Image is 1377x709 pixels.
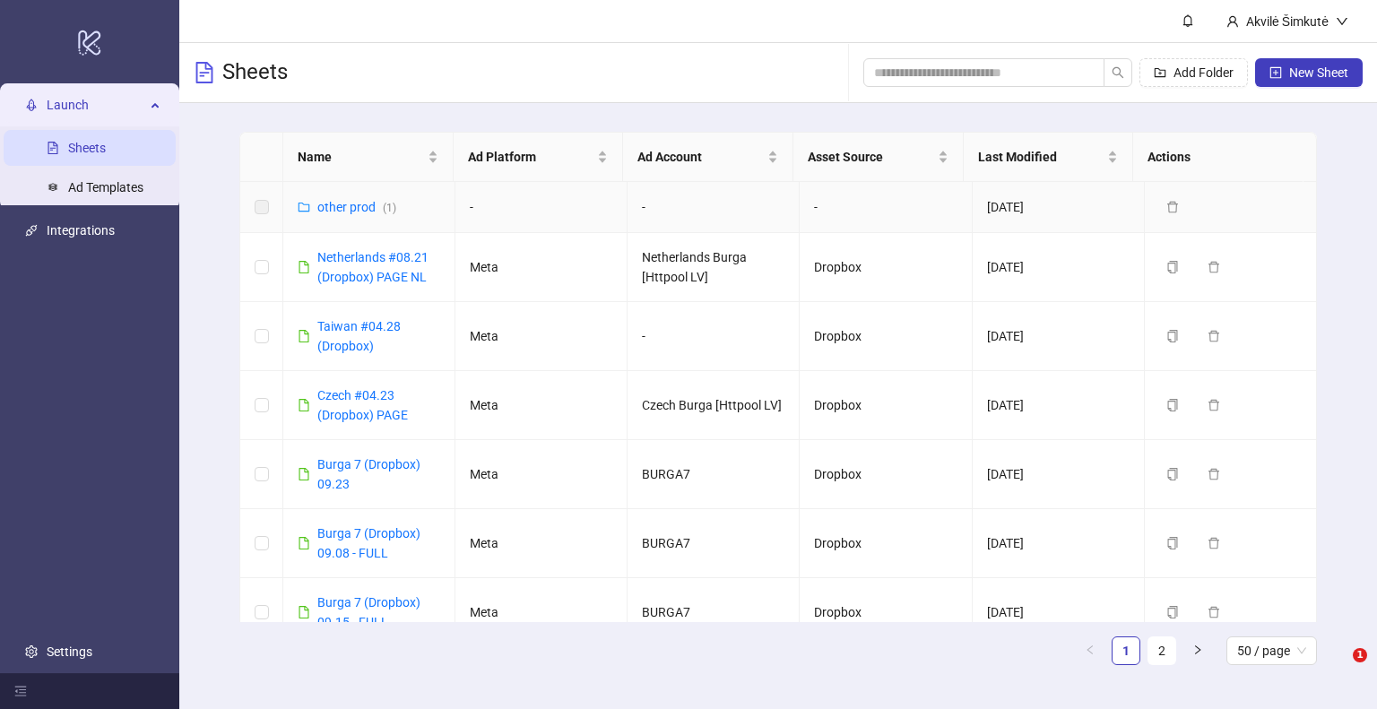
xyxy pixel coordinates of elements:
span: copy [1166,606,1179,618]
a: Burga 7 (Dropbox) 09.23 [317,457,420,491]
span: Launch [47,87,145,123]
span: delete [1208,399,1220,411]
a: Czech #04.23 (Dropbox) PAGE [317,388,408,422]
td: [DATE] [973,233,1145,302]
td: Netherlands Burga [Httpool LV] [628,233,800,302]
span: rocket [25,99,38,111]
li: Previous Page [1076,636,1104,665]
button: Add Folder [1139,58,1248,87]
td: Dropbox [800,509,972,578]
td: Czech Burga [Httpool LV] [628,371,800,440]
td: [DATE] [973,509,1145,578]
td: [DATE] [973,371,1145,440]
span: delete [1208,468,1220,480]
span: delete [1166,201,1179,213]
a: 1 [1113,637,1139,664]
a: Integrations [47,223,115,238]
span: copy [1166,537,1179,549]
td: Dropbox [800,578,972,647]
span: copy [1166,399,1179,411]
th: Asset Source [793,133,964,182]
span: down [1336,15,1348,28]
td: - [455,182,628,233]
li: 1 [1112,636,1140,665]
span: user [1226,15,1239,28]
td: [DATE] [973,182,1145,233]
span: delete [1208,330,1220,342]
td: Meta [455,509,628,578]
td: - [628,302,800,371]
span: copy [1166,468,1179,480]
span: file [298,537,310,549]
span: Name [298,147,424,167]
span: file [298,399,310,411]
span: file [298,261,310,273]
a: Burga 7 (Dropbox) 09.15 - FULL [317,595,420,629]
span: Ad Platform [468,147,594,167]
a: Settings [47,644,92,659]
span: menu-fold [14,685,27,697]
td: Meta [455,233,628,302]
td: Meta [455,302,628,371]
a: Sheets [68,141,106,155]
span: folder-add [1154,66,1166,79]
div: Page Size [1226,636,1317,665]
span: Ad Account [637,147,764,167]
span: delete [1208,606,1220,618]
th: Ad Account [623,133,793,182]
span: 50 / page [1237,637,1306,664]
td: [DATE] [973,578,1145,647]
span: copy [1166,330,1179,342]
li: Next Page [1183,636,1212,665]
td: Dropbox [800,233,972,302]
span: file-text [194,62,215,83]
span: folder [298,201,310,213]
iframe: Intercom live chat [1316,648,1359,691]
button: right [1183,636,1212,665]
td: Meta [455,578,628,647]
span: file [298,606,310,618]
th: Last Modified [964,133,1134,182]
a: other prod(1) [317,200,396,214]
td: Dropbox [800,440,972,509]
td: [DATE] [973,440,1145,509]
button: New Sheet [1255,58,1363,87]
td: BURGA7 [628,440,800,509]
td: - [800,182,972,233]
span: left [1085,644,1096,655]
span: plus-square [1269,66,1282,79]
span: Asset Source [808,147,934,167]
span: Last Modified [978,147,1104,167]
span: bell [1182,14,1194,27]
span: Add Folder [1173,65,1234,80]
span: 1 [1353,648,1367,662]
button: left [1076,636,1104,665]
span: delete [1208,261,1220,273]
span: copy [1166,261,1179,273]
a: Burga 7 (Dropbox) 09.08 - FULL [317,526,420,560]
th: Ad Platform [454,133,624,182]
div: Akvilė Šimkutė [1239,12,1336,31]
a: Ad Templates [68,180,143,195]
h3: Sheets [222,58,288,87]
span: search [1112,66,1124,79]
td: Meta [455,371,628,440]
td: Dropbox [800,302,972,371]
td: BURGA7 [628,509,800,578]
td: BURGA7 [628,578,800,647]
a: 2 [1148,637,1175,664]
th: Actions [1133,133,1303,182]
td: Dropbox [800,371,972,440]
span: ( 1 ) [383,202,396,214]
a: Netherlands #08.21 (Dropbox) PAGE NL [317,250,429,284]
td: Meta [455,440,628,509]
span: file [298,468,310,480]
a: Taiwan #04.28 (Dropbox) [317,319,401,353]
span: right [1192,644,1203,655]
td: - [628,182,800,233]
td: [DATE] [973,302,1145,371]
th: Name [283,133,454,182]
span: file [298,330,310,342]
li: 2 [1147,636,1176,665]
span: delete [1208,537,1220,549]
